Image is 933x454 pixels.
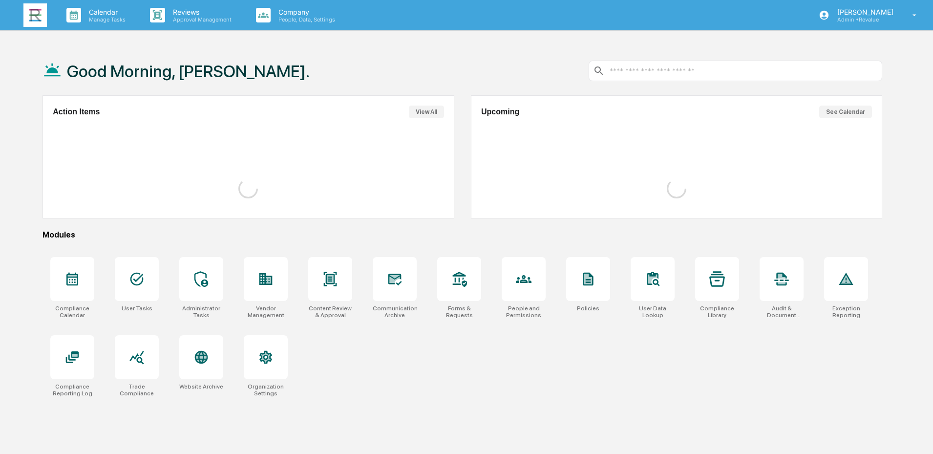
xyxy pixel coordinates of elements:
[179,383,223,390] div: Website Archive
[824,305,868,319] div: Exception Reporting
[760,305,804,319] div: Audit & Document Logs
[437,305,481,319] div: Forms & Requests
[165,16,236,23] p: Approval Management
[695,305,739,319] div: Compliance Library
[577,305,599,312] div: Policies
[81,8,130,16] p: Calendar
[53,108,100,116] h2: Action Items
[42,230,882,239] div: Modules
[373,305,417,319] div: Communications Archive
[631,305,675,319] div: User Data Lookup
[829,8,898,16] p: [PERSON_NAME]
[829,16,898,23] p: Admin • Revalue
[50,383,94,397] div: Compliance Reporting Log
[244,305,288,319] div: Vendor Management
[23,3,47,27] img: logo
[165,8,236,16] p: Reviews
[179,305,223,319] div: Administrator Tasks
[122,305,152,312] div: User Tasks
[271,16,340,23] p: People, Data, Settings
[819,106,872,118] button: See Calendar
[502,305,546,319] div: People and Permissions
[50,305,94,319] div: Compliance Calendar
[409,106,444,118] button: View All
[244,383,288,397] div: Organization Settings
[81,16,130,23] p: Manage Tasks
[115,383,159,397] div: Trade Compliance
[271,8,340,16] p: Company
[308,305,352,319] div: Content Review & Approval
[481,108,519,116] h2: Upcoming
[67,62,310,81] h1: Good Morning, [PERSON_NAME].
